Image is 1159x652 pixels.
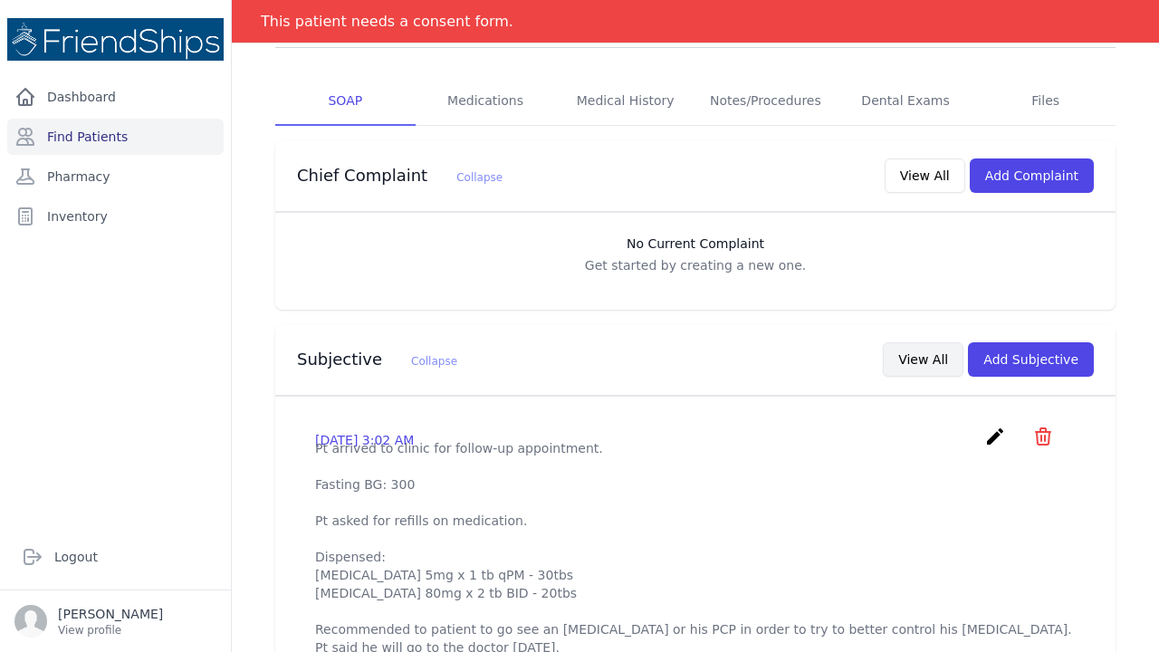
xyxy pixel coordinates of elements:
[7,158,224,195] a: Pharmacy
[7,198,224,235] a: Inventory
[695,77,836,126] a: Notes/Procedures
[293,256,1097,274] p: Get started by creating a new one.
[58,605,163,623] p: [PERSON_NAME]
[984,434,1011,451] a: create
[836,77,976,126] a: Dental Exams
[14,605,216,638] a: [PERSON_NAME] View profile
[555,77,695,126] a: Medical History
[315,431,414,449] p: [DATE] 3:02 AM
[7,18,224,61] img: Medical Missions EMR
[416,77,556,126] a: Medications
[456,171,503,184] span: Collapse
[968,342,1094,377] button: Add Subjective
[984,426,1006,447] i: create
[297,165,503,187] h3: Chief Complaint
[293,235,1097,253] h3: No Current Complaint
[885,158,965,193] button: View All
[275,77,416,126] a: SOAP
[411,355,457,368] span: Collapse
[970,158,1094,193] button: Add Complaint
[297,349,457,370] h3: Subjective
[7,79,224,115] a: Dashboard
[975,77,1116,126] a: Files
[275,77,1116,126] nav: Tabs
[14,539,216,575] a: Logout
[58,623,163,638] p: View profile
[883,342,963,377] button: View All
[7,119,224,155] a: Find Patients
